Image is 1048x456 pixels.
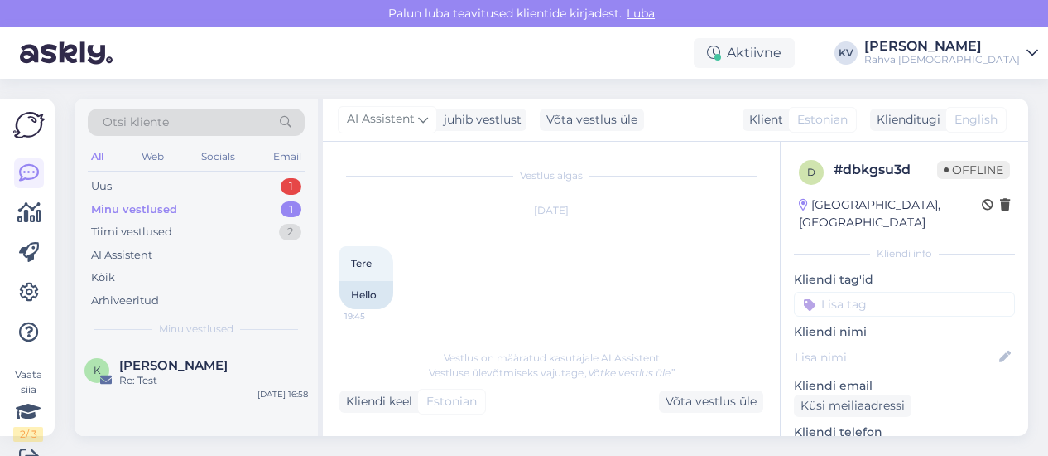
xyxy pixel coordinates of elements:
[281,178,301,195] div: 1
[794,395,911,417] div: Küsi meiliaadressi
[794,377,1015,395] p: Kliendi email
[91,224,172,240] div: Tiimi vestlused
[659,391,763,413] div: Võta vestlus üle
[339,168,763,183] div: Vestlus algas
[694,38,795,68] div: Aktiivne
[437,111,522,129] div: juhib vestlust
[344,310,406,323] span: 19:45
[794,246,1015,261] div: Kliendi info
[13,427,43,442] div: 2 / 3
[834,41,858,65] div: KV
[794,424,1015,441] p: Kliendi telefon
[807,166,815,178] span: d
[426,393,477,410] span: Estonian
[159,322,233,337] span: Minu vestlused
[257,388,308,400] div: [DATE] 16:58
[279,224,301,240] div: 2
[88,146,107,167] div: All
[954,111,998,129] span: English
[198,146,238,167] div: Socials
[281,201,301,218] div: 1
[91,201,177,218] div: Minu vestlused
[622,6,660,21] span: Luba
[339,393,412,410] div: Kliendi keel
[795,348,996,366] input: Lisa nimi
[91,269,115,286] div: Kõik
[91,178,112,195] div: Uus
[119,358,228,373] span: Kristiina Vanari
[797,111,848,129] span: Estonian
[794,292,1015,317] input: Lisa tag
[91,293,159,309] div: Arhiveeritud
[794,323,1015,341] p: Kliendi nimi
[13,112,45,138] img: Askly Logo
[540,109,644,131] div: Võta vestlus üle
[794,271,1015,289] p: Kliendi tag'id
[870,111,940,129] div: Klienditugi
[799,196,982,231] div: [GEOGRAPHIC_DATA], [GEOGRAPHIC_DATA]
[119,373,308,388] div: Re: Test
[103,114,169,131] span: Otsi kliente
[834,160,937,180] div: # dbkgsu3d
[339,203,763,218] div: [DATE]
[429,366,675,379] span: Vestluse ülevõtmiseks vajutage
[864,40,1038,66] a: [PERSON_NAME]Rahva [DEMOGRAPHIC_DATA]
[138,146,167,167] div: Web
[351,257,372,269] span: Tere
[270,146,305,167] div: Email
[937,161,1010,179] span: Offline
[444,352,660,364] span: Vestlus on määratud kasutajale AI Assistent
[339,281,393,309] div: Hello
[91,247,152,264] div: AI Assistent
[584,366,675,379] i: „Võtke vestlus üle”
[94,364,101,376] span: K
[347,110,415,129] span: AI Assistent
[864,40,1020,53] div: [PERSON_NAME]
[13,367,43,442] div: Vaata siia
[864,53,1020,66] div: Rahva [DEMOGRAPHIC_DATA]
[743,111,783,129] div: Klient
